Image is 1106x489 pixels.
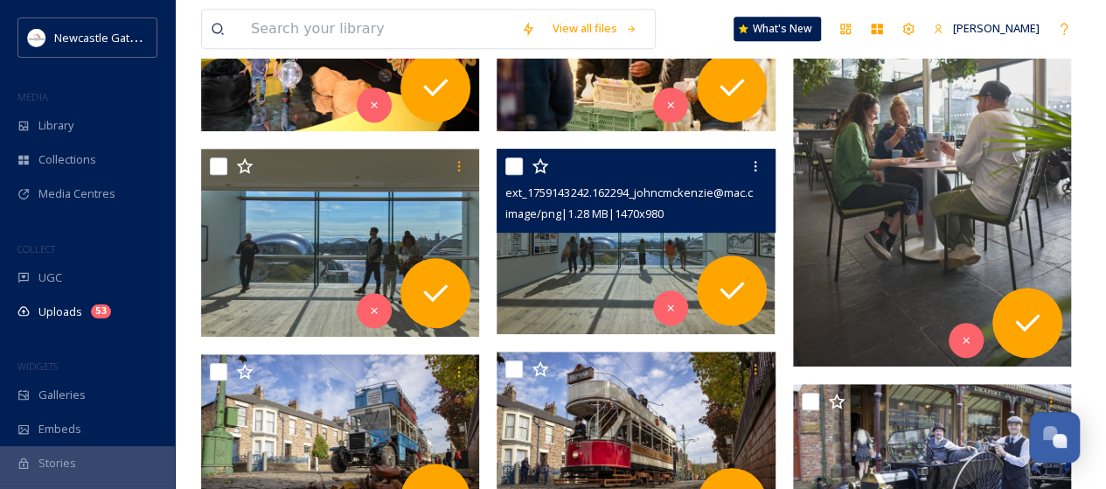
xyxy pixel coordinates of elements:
span: UGC [38,269,62,286]
button: Open Chat [1029,412,1080,463]
a: What's New [734,17,821,41]
a: [PERSON_NAME] [924,11,1048,45]
img: ext_1759143242.74638_johncmckenzie@mac.com-_JCM6710.jpg [201,149,483,337]
span: Stories [38,455,76,472]
span: Media Centres [38,185,115,202]
span: Library [38,117,73,134]
input: Search your library [242,10,512,48]
span: Embeds [38,421,81,437]
div: 53 [91,304,111,318]
img: DqD9wEUd_400x400.jpg [28,29,45,46]
a: View all files [544,11,646,45]
span: Newcastle Gateshead Initiative [54,29,215,45]
span: WIDGETS [17,360,58,373]
span: ext_1759143242.162294_johncmckenzie@mac.com-[PERSON_NAME] 2025 Fantastic Views.png [505,184,991,200]
img: ext_1759143242.162294_johncmckenzie@mac.com-John McKenzie 2025 Fantastic Views.png [497,149,775,334]
span: Uploads [38,304,82,320]
span: Collections [38,151,96,168]
span: [PERSON_NAME] [953,20,1040,36]
span: COLLECT [17,242,55,255]
span: MEDIA [17,90,48,103]
span: image/png | 1.28 MB | 1470 x 980 [505,206,663,221]
span: Galleries [38,387,86,403]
